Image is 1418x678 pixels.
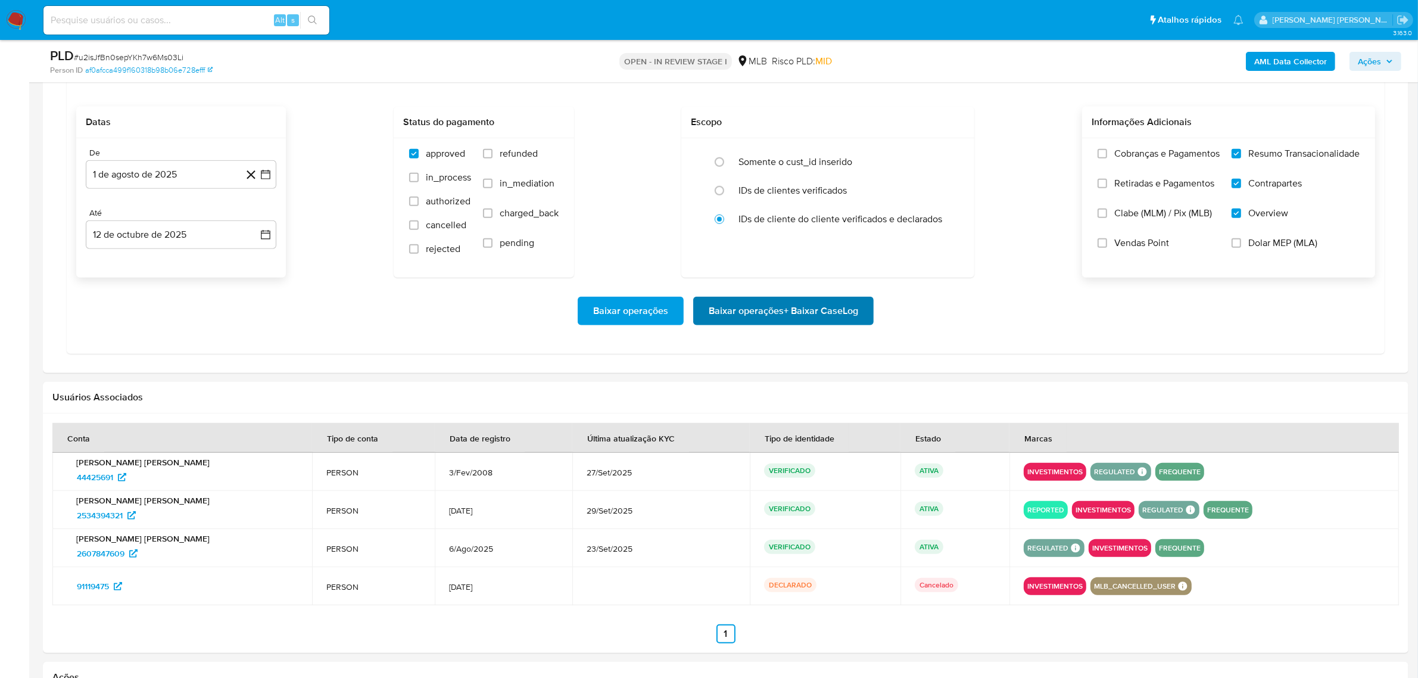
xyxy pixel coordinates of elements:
[74,51,183,63] span: # u2isJfBn0sepYKh7w6Ms03Li
[43,13,329,28] input: Pesquise usuários ou casos...
[737,55,767,68] div: MLB
[1158,14,1221,26] span: Atalhos rápidos
[52,391,1399,403] h2: Usuários Associados
[300,12,325,29] button: search-icon
[1393,28,1412,38] span: 3.163.0
[1358,52,1381,71] span: Ações
[1254,52,1327,71] b: AML Data Collector
[1233,15,1244,25] a: Notificações
[291,14,295,26] span: s
[1350,52,1401,71] button: Ações
[50,65,83,76] b: Person ID
[772,55,832,68] span: Risco PLD:
[275,14,285,26] span: Alt
[815,54,832,68] span: MID
[619,53,732,70] p: OPEN - IN REVIEW STAGE I
[1273,14,1393,26] p: emerson.gomes@mercadopago.com.br
[1397,14,1409,26] a: Sair
[1246,52,1335,71] button: AML Data Collector
[50,46,74,65] b: PLD
[85,65,213,76] a: af0afcca499f160318b98b06e728efff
